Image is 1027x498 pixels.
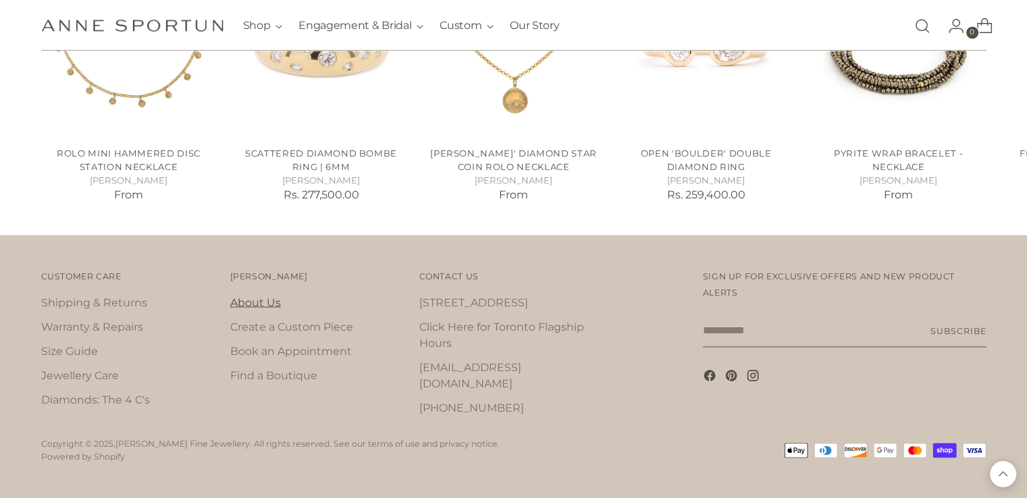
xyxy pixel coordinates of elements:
a: Click Here for Toronto Flagship Hours [419,320,584,349]
a: Jewellery Care [41,368,119,381]
p: From [426,186,602,202]
span: Rs. 259,400.00 [667,188,745,200]
a: [EMAIL_ADDRESS][DOMAIN_NAME] [419,360,521,389]
a: Find a Boutique [230,368,317,381]
button: Back to top [990,461,1016,487]
span: Contact Us [419,271,479,281]
span: Sign up for exclusive offers and new product alerts [703,271,955,297]
span: Rs. 277,500.00 [284,188,359,200]
a: Warranty & Repairs [41,320,143,333]
a: Open 'Boulder' Double Diamond Ring [641,147,772,171]
h5: [PERSON_NAME] [41,173,217,187]
span: [PERSON_NAME] [230,271,308,281]
h5: [PERSON_NAME] [426,173,602,187]
a: Open search modal [909,12,936,39]
a: Diamonds: The 4 C's [41,393,150,406]
span: Customer Care [41,271,122,281]
a: Go to the account page [937,12,964,39]
p: Copyright © 2025, . All rights reserved. See our terms of use and privacy notice. [41,437,500,450]
p: From [41,186,217,202]
a: Create a Custom Piece [230,320,353,333]
span: 0 [966,26,978,38]
a: Pyrite Wrap Bracelet - Necklace [834,147,963,171]
a: Open cart modal [966,12,993,39]
a: Powered by Shopify [41,451,125,461]
a: Our Story [510,11,559,40]
a: Scattered Diamond Bombe Ring | 6mm [245,147,397,171]
a: Size Guide [41,344,98,357]
a: [STREET_ADDRESS] [419,296,528,308]
a: [PERSON_NAME]' Diamond Star Coin Rolo Necklace [430,147,597,171]
a: [PERSON_NAME] Fine Jewellery [115,438,250,448]
a: Shipping & Returns [41,296,147,308]
a: Anne Sportun Fine Jewellery [41,19,223,32]
a: Book an Appointment [230,344,352,357]
h5: [PERSON_NAME] [234,173,409,187]
a: [PHONE_NUMBER] [419,401,524,414]
h5: [PERSON_NAME] [811,173,986,187]
p: From [811,186,986,202]
a: About Us [230,296,281,308]
button: Custom [440,11,494,40]
button: Shop [243,11,283,40]
button: Subscribe [930,313,986,347]
a: Rolo Mini Hammered Disc Station Necklace [57,147,201,171]
h5: [PERSON_NAME] [618,173,794,187]
button: Engagement & Bridal [298,11,423,40]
